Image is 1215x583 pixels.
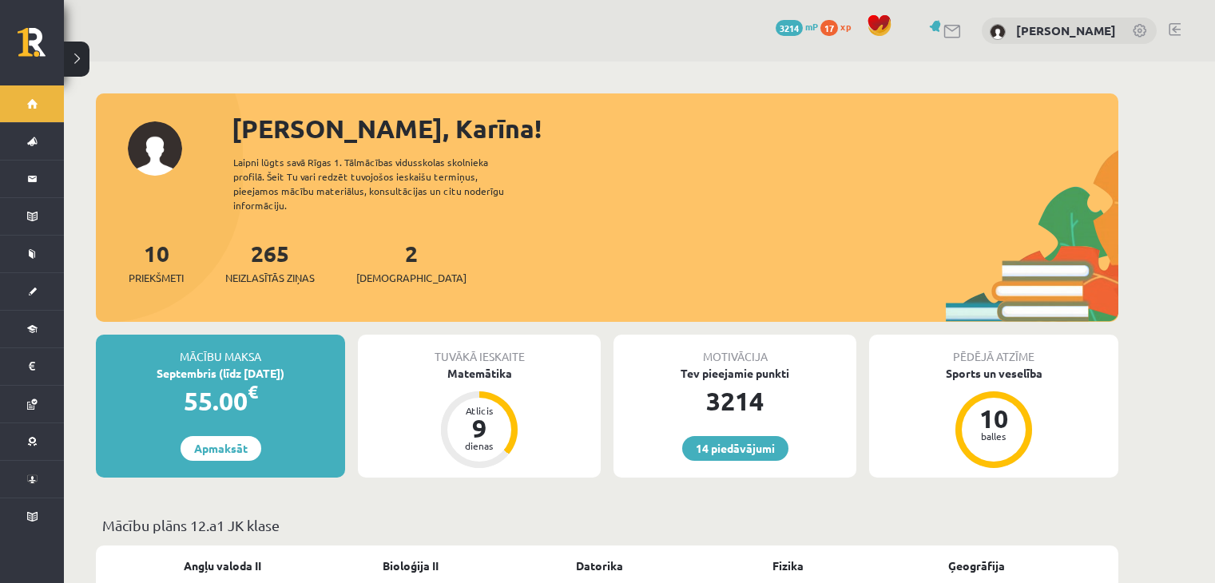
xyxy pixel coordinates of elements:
div: Sports un veselība [869,365,1118,382]
a: 10Priekšmeti [129,239,184,286]
a: 14 piedāvājumi [682,436,788,461]
span: 17 [820,20,838,36]
span: mP [805,20,818,33]
img: Karīna Caune [990,24,1006,40]
a: 265Neizlasītās ziņas [225,239,315,286]
div: dienas [455,441,503,450]
div: 10 [970,406,1018,431]
div: Septembris (līdz [DATE]) [96,365,345,382]
a: Datorika [576,557,623,574]
span: [DEMOGRAPHIC_DATA] [356,270,467,286]
span: 3214 [776,20,803,36]
div: Pēdējā atzīme [869,335,1118,365]
a: Rīgas 1. Tālmācības vidusskola [18,28,64,68]
a: Matemātika Atlicis 9 dienas [358,365,601,470]
p: Mācību plāns 12.a1 JK klase [102,514,1112,536]
div: 9 [455,415,503,441]
span: xp [840,20,851,33]
div: [PERSON_NAME], Karīna! [232,109,1118,148]
div: balles [970,431,1018,441]
span: € [248,380,258,403]
div: Motivācija [613,335,856,365]
div: Mācību maksa [96,335,345,365]
a: Bioloģija II [383,557,439,574]
a: 17 xp [820,20,859,33]
a: Ģeogrāfija [948,557,1005,574]
a: Sports un veselība 10 balles [869,365,1118,470]
div: Tuvākā ieskaite [358,335,601,365]
div: Laipni lūgts savā Rīgas 1. Tālmācības vidusskolas skolnieka profilā. Šeit Tu vari redzēt tuvojošo... [233,155,532,212]
div: Atlicis [455,406,503,415]
a: [PERSON_NAME] [1016,22,1116,38]
span: Priekšmeti [129,270,184,286]
a: Fizika [772,557,804,574]
a: 2[DEMOGRAPHIC_DATA] [356,239,467,286]
a: Angļu valoda II [184,557,261,574]
div: 3214 [613,382,856,420]
div: Tev pieejamie punkti [613,365,856,382]
span: Neizlasītās ziņas [225,270,315,286]
a: 3214 mP [776,20,818,33]
a: Apmaksāt [181,436,261,461]
div: 55.00 [96,382,345,420]
div: Matemātika [358,365,601,382]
